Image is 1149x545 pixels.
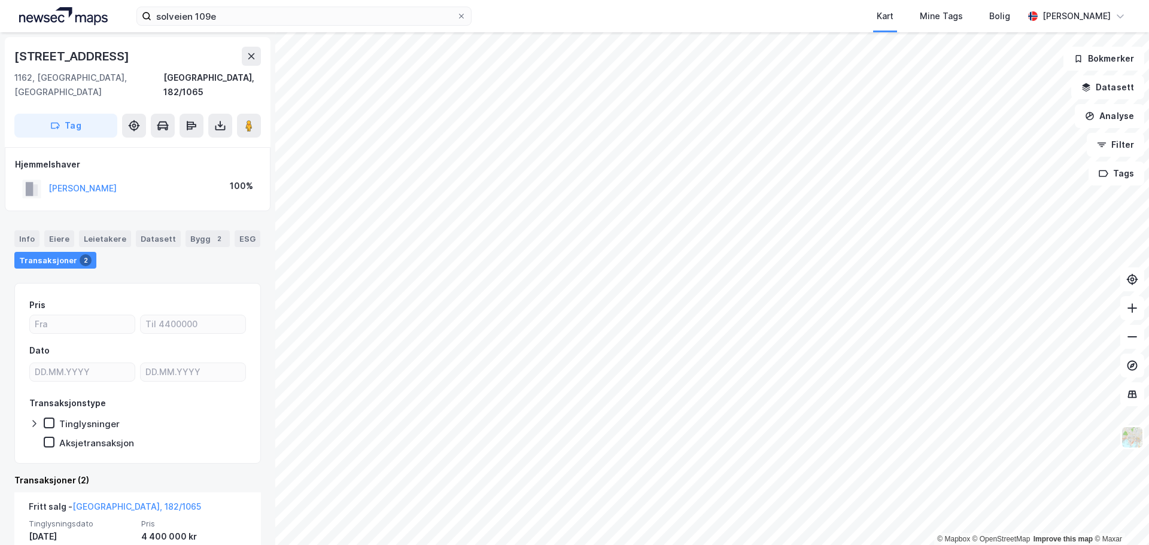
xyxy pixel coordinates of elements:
div: Eiere [44,230,74,247]
div: Hjemmelshaver [15,157,260,172]
div: Pris [29,298,45,312]
a: [GEOGRAPHIC_DATA], 182/1065 [72,501,201,511]
div: Bolig [989,9,1010,23]
div: Transaksjonstype [29,396,106,410]
div: [GEOGRAPHIC_DATA], 182/1065 [163,71,261,99]
div: 100% [230,179,253,193]
button: Bokmerker [1063,47,1144,71]
input: Søk på adresse, matrikkel, gårdeiere, leietakere eller personer [151,7,457,25]
input: DD.MM.YYYY [141,363,245,381]
button: Analyse [1075,104,1144,128]
a: Improve this map [1034,535,1093,543]
div: ESG [235,230,260,247]
img: logo.a4113a55bc3d86da70a041830d287a7e.svg [19,7,108,25]
iframe: Chat Widget [1089,488,1149,545]
img: Z [1121,426,1144,449]
div: 4 400 000 kr [141,529,247,544]
button: Datasett [1071,75,1144,99]
div: 2 [213,233,225,245]
div: Aksjetransaksjon [59,437,134,449]
button: Tag [14,114,117,138]
span: Tinglysningsdato [29,519,134,529]
a: Mapbox [937,535,970,543]
div: Kart [877,9,893,23]
button: Filter [1087,133,1144,157]
div: Transaksjoner (2) [14,473,261,488]
div: Mine Tags [920,9,963,23]
div: Info [14,230,39,247]
a: OpenStreetMap [972,535,1031,543]
div: Kontrollprogram for chat [1089,488,1149,545]
div: 2 [80,254,92,266]
span: Pris [141,519,247,529]
input: Fra [30,315,135,333]
div: Transaksjoner [14,252,96,269]
div: [PERSON_NAME] [1042,9,1111,23]
input: DD.MM.YYYY [30,363,135,381]
div: Leietakere [79,230,131,247]
div: [STREET_ADDRESS] [14,47,132,66]
div: Datasett [136,230,181,247]
div: Tinglysninger [59,418,120,430]
div: Dato [29,343,50,358]
div: Fritt salg - [29,500,201,519]
div: 1162, [GEOGRAPHIC_DATA], [GEOGRAPHIC_DATA] [14,71,163,99]
div: Bygg [186,230,230,247]
div: [DATE] [29,529,134,544]
button: Tags [1089,162,1144,185]
input: Til 4400000 [141,315,245,333]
